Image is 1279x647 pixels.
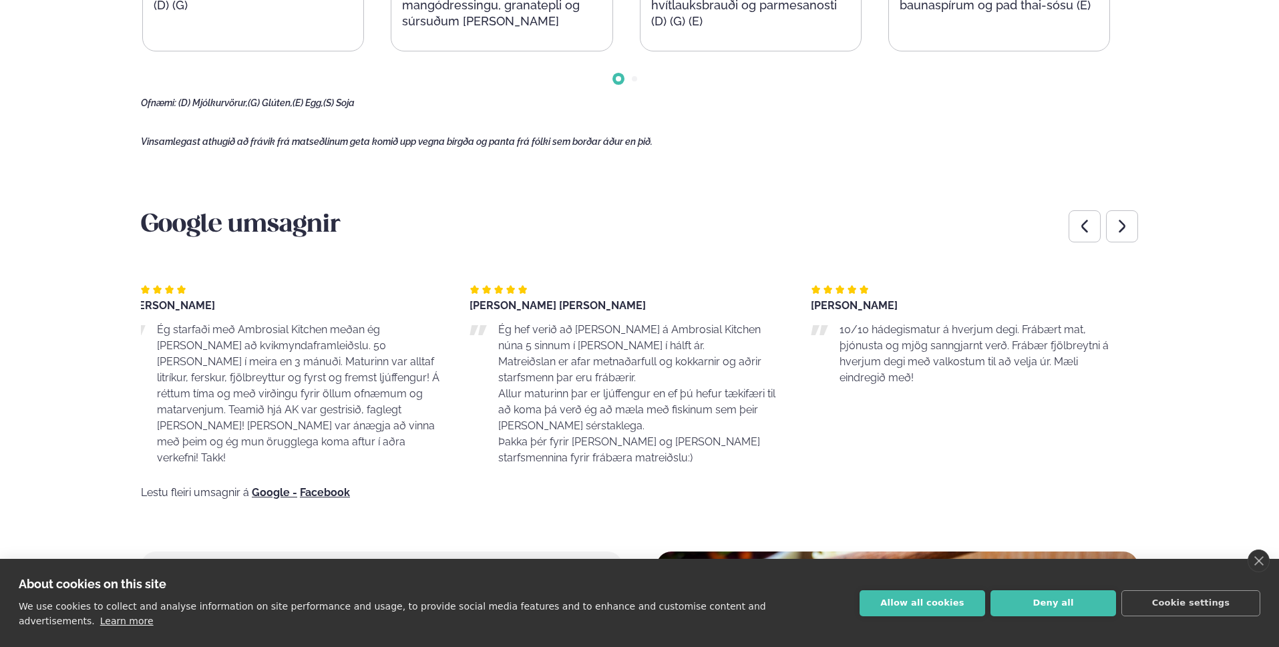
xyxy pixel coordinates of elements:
div: [PERSON_NAME] [811,300,1125,311]
span: Lestu fleiri umsagnir á [141,486,249,499]
p: Þakka þér fyrir [PERSON_NAME] og [PERSON_NAME] starfsmennina fyrir frábæra matreiðslu:) [498,434,784,466]
h3: Google umsagnir [141,210,1138,242]
a: Google - [252,487,297,498]
a: close [1248,550,1270,572]
button: Cookie settings [1121,590,1260,616]
p: We use cookies to collect and analyse information on site performance and usage, to provide socia... [19,601,766,626]
span: Go to slide 2 [632,76,637,81]
span: (G) Glúten, [248,97,293,108]
p: Allur maturinn þar er ljúffengur en ef þú hefur tækifæri til að koma þá verð ég að mæla með fiski... [498,386,784,434]
button: Deny all [990,590,1116,616]
div: [PERSON_NAME] [128,300,443,311]
strong: About cookies on this site [19,577,166,591]
a: Learn more [100,616,154,626]
span: (D) Mjólkurvörur, [178,97,248,108]
div: Next slide [1106,210,1138,242]
p: Ég hef verið að [PERSON_NAME] á Ambrosial Kitchen núna 5 sinnum í [PERSON_NAME] í hálft ár. [498,322,784,354]
span: Ég starfaði með Ambrosial Kitchen meðan ég [PERSON_NAME] að kvikmyndaframleiðslu. 50 [PERSON_NAME... [157,323,439,464]
button: Allow all cookies [860,590,985,616]
span: Vinsamlegast athugið að frávik frá matseðlinum geta komið upp vegna birgða og panta frá fólki sem... [141,136,653,147]
span: (E) Egg, [293,97,323,108]
span: (S) Soja [323,97,355,108]
p: Matreiðslan er afar metnaðarfull og kokkarnir og aðrir starfsmenn þar eru frábærir. [498,354,784,386]
div: Previous slide [1069,210,1101,242]
div: [PERSON_NAME] [PERSON_NAME] [470,300,784,311]
span: 10/10 hádegismatur á hverjum degi. Frábært mat, þjónusta og mjög sanngjarnt verð. Frábær fjölbrey... [840,323,1109,384]
span: Ofnæmi: [141,97,176,108]
a: Facebook [300,487,350,498]
span: Go to slide 1 [616,76,621,81]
